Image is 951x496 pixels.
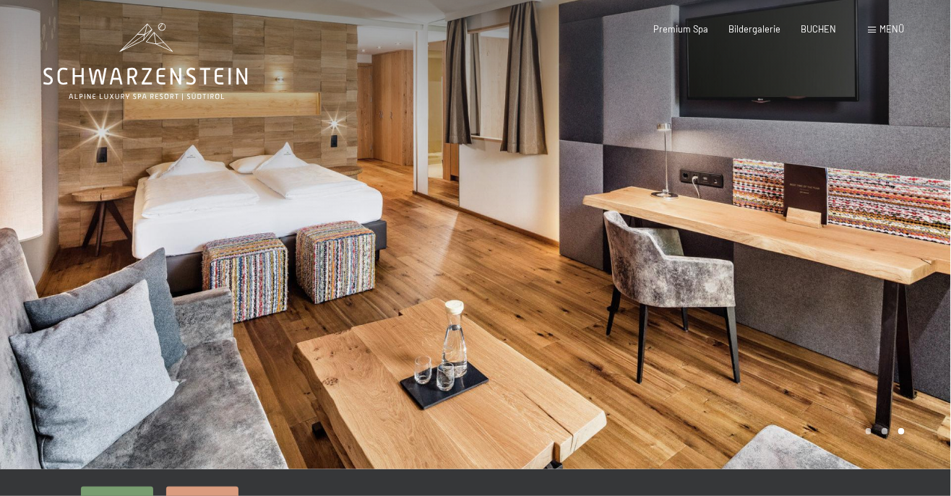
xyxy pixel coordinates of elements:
[729,23,781,35] a: Bildergalerie
[654,23,709,35] a: Premium Spa
[801,23,837,35] a: BUCHEN
[880,23,905,35] span: Menü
